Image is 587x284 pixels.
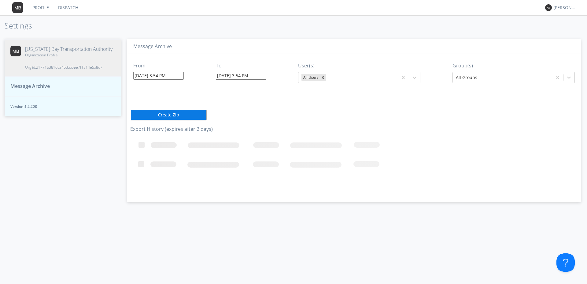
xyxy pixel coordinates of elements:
[301,74,319,81] div: All Users
[556,253,575,272] iframe: Toggle Customer Support
[319,74,326,81] div: Remove All Users
[298,63,420,69] h3: User(s)
[545,4,552,11] img: 373638.png
[553,5,576,11] div: [PERSON_NAME]
[133,44,575,49] h3: Message Archive
[5,96,121,116] button: Version:1.2.208
[5,39,121,77] button: [US_STATE] Bay Transportation AuthorityOrganization ProfileOrg id:21771b381dc24bdaa6ee7f1514e5a8d7
[5,76,121,96] button: Message Archive
[10,83,50,90] span: Message Archive
[130,127,578,132] h3: Export History (expires after 2 days)
[25,46,113,53] span: [US_STATE] Bay Transportation Authority
[25,52,113,58] span: Organization Profile
[216,63,266,69] h3: To
[130,109,207,120] button: Create Zip
[452,63,575,69] h3: Group(s)
[10,46,21,56] img: 373638.png
[133,63,184,69] h3: From
[25,65,113,70] span: Org id: 21771b381dc24bdaa6ee7f1514e5a8d7
[10,104,115,109] span: Version: 1.2.208
[12,2,23,13] img: 373638.png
